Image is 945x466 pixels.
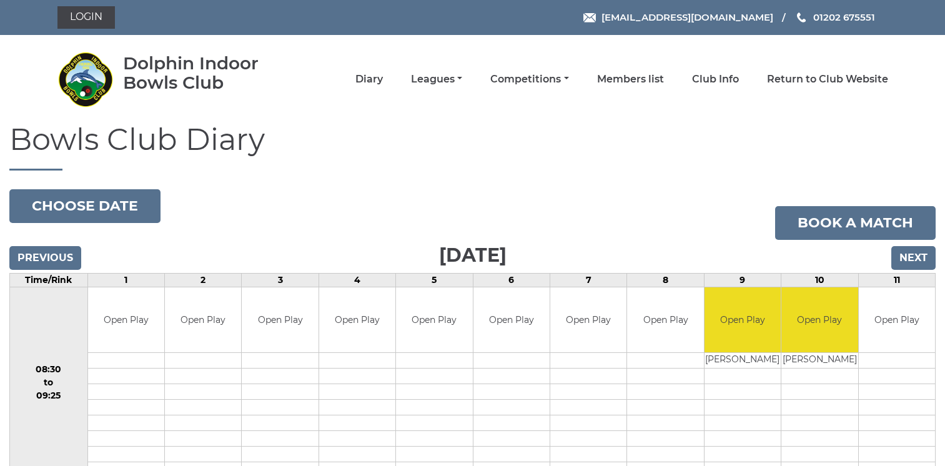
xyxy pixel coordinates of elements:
td: Open Play [627,287,703,353]
button: Choose date [9,189,161,223]
a: Members list [597,72,664,86]
td: [PERSON_NAME] [781,353,858,369]
td: Open Play [242,287,318,353]
td: 9 [704,273,781,287]
td: Open Play [550,287,626,353]
td: Open Play [319,287,395,353]
a: Email [EMAIL_ADDRESS][DOMAIN_NAME] [583,10,773,24]
a: Leagues [411,72,462,86]
td: 7 [550,273,626,287]
td: Open Play [473,287,550,353]
span: [EMAIL_ADDRESS][DOMAIN_NAME] [601,11,773,23]
a: Competitions [490,72,568,86]
h1: Bowls Club Diary [9,123,936,171]
span: 01202 675551 [813,11,875,23]
a: Return to Club Website [767,72,888,86]
a: Phone us 01202 675551 [795,10,875,24]
td: Open Play [781,287,858,353]
td: Open Play [165,287,241,353]
td: [PERSON_NAME] [705,353,781,369]
td: Open Play [396,287,472,353]
div: Dolphin Indoor Bowls Club [123,54,295,92]
td: 8 [627,273,704,287]
td: 2 [164,273,241,287]
a: Login [57,6,115,29]
a: Diary [355,72,383,86]
img: Email [583,13,596,22]
td: Open Play [88,287,164,353]
td: 10 [781,273,858,287]
img: Dolphin Indoor Bowls Club [57,51,114,107]
td: 1 [87,273,164,287]
td: Open Play [859,287,936,353]
img: Phone us [797,12,806,22]
input: Next [891,246,936,270]
td: 4 [319,273,395,287]
a: Book a match [775,206,936,240]
td: Open Play [705,287,781,353]
td: 5 [396,273,473,287]
a: Club Info [692,72,739,86]
input: Previous [9,246,81,270]
td: 6 [473,273,550,287]
td: 3 [242,273,319,287]
td: Time/Rink [10,273,88,287]
td: 11 [858,273,936,287]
